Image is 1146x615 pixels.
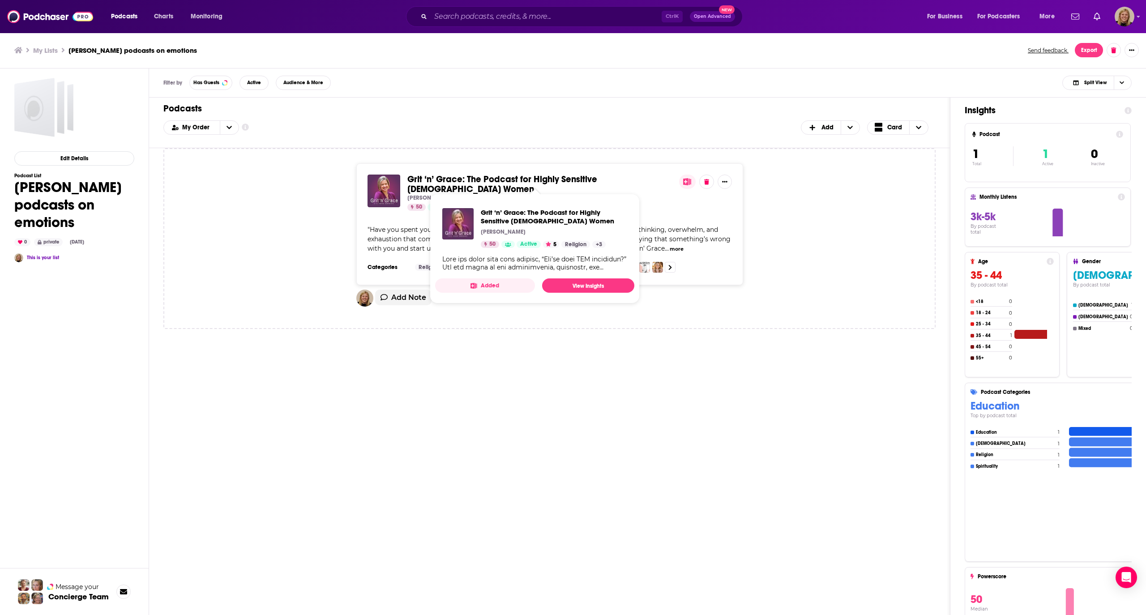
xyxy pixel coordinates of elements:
button: Open AdvancedNew [690,11,735,22]
a: +3 [592,241,606,248]
a: This is your list [27,255,59,261]
button: open menu [184,9,234,24]
span: 1 [972,146,979,162]
h4: 1 [1058,452,1060,458]
h4: 1 [1058,463,1060,469]
h3: Podcast List [14,173,134,179]
span: Audience & More [283,80,323,85]
p: Inactive [1091,162,1105,166]
span: Message your [56,582,99,591]
span: For Podcasters [977,10,1020,23]
button: Show profile menu [1115,7,1134,26]
a: Grit ‘n’ Grace: The Podcast for Highly Sensitive [DEMOGRAPHIC_DATA] Women [407,175,672,194]
button: open menu [164,124,220,131]
span: My Order [182,124,213,131]
button: 5 [543,241,559,248]
button: Choose View [867,120,929,135]
h2: Choose List sort [163,120,239,135]
span: Card [887,124,902,131]
button: more [670,245,684,253]
img: Jon Profile [18,593,30,604]
button: Add Note [375,290,432,305]
span: 50 [971,593,982,606]
button: open menu [971,9,1033,24]
h4: Mixed [1078,326,1128,331]
span: Podcasts [111,10,137,23]
a: Show additional information [242,123,249,132]
span: 50 [416,203,422,212]
span: Open Advanced [694,14,731,19]
img: user avatar [356,290,373,307]
a: Charts [148,9,179,24]
span: Christian podcasts on emotions [14,78,73,137]
h4: Religion [976,452,1056,457]
span: Grit ‘n’ Grace: The Podcast for Highly Sensitive [DEMOGRAPHIC_DATA] Women [407,174,597,195]
p: [PERSON_NAME] [407,194,452,201]
span: 3k-5k [971,210,996,223]
a: Love Where You Are with Somer Colbert [652,262,663,273]
button: open menu [105,9,149,24]
button: + Add [801,120,860,135]
input: Search podcasts, credits, & more... [431,9,662,24]
span: Add Note [391,293,426,302]
a: 50 [481,241,499,248]
a: Podchaser - Follow, Share and Rate Podcasts [7,8,93,25]
h1: Insights [965,105,1117,116]
button: open menu [1033,9,1066,24]
h3: [PERSON_NAME] podcasts on emotions [68,46,197,55]
span: Has Guests [193,80,219,85]
a: Active [517,241,541,248]
span: Add [821,124,834,131]
h2: Choose View [1062,76,1132,90]
div: 0 [14,238,30,246]
h4: 0 [1009,310,1012,316]
span: 1 [1042,146,1049,162]
h4: 0 [1009,299,1012,304]
div: Lore ips dolor sita cons adipisc, “Eli’se doei TEM incididun?” Utl etd magna al eni adminimvenia,... [442,255,627,271]
a: Religion [415,264,444,271]
h3: Concierge Team [48,592,109,601]
span: Active [520,240,537,249]
a: View Insights [542,278,634,293]
span: Logged in as avansolkema [1115,7,1134,26]
span: ... [665,244,669,252]
a: Grit ‘n’ Grace: The Podcast for Highly Sensitive Christian Women [481,208,627,225]
span: Ctrl K [662,11,683,22]
h4: 0 [1130,314,1133,320]
a: My Lists [33,46,58,55]
button: Has Guests [189,76,232,90]
button: Added [435,278,535,293]
h4: Monthly Listens [979,194,1114,200]
h4: 1 [1058,429,1060,435]
span: Monitoring [191,10,222,23]
button: Audience & More [276,76,331,90]
span: Active [247,80,261,85]
button: Show More Button [718,175,732,189]
img: Jules Profile [31,579,43,591]
button: open menu [921,9,974,24]
h3: Categories [368,264,408,271]
div: [DATE] [66,239,88,246]
h4: 1 [1010,333,1012,338]
h4: Spirituality [976,464,1056,469]
a: Show notifications dropdown [1068,9,1083,24]
span: 0 [1091,146,1098,162]
h4: Age [978,258,1043,265]
h4: 0 [1009,321,1012,327]
img: Grit ‘n’ Grace: The Podcast for Highly Sensitive Christian Women [368,175,400,207]
button: Export [1075,43,1103,57]
h4: 55+ [976,355,1007,361]
h4: By podcast total [971,282,1054,288]
button: Edit Details [14,151,134,166]
a: Angie Jean Speaks [639,262,650,273]
h4: 35 - 44 [976,333,1009,338]
img: Grit ‘n’ Grace: The Podcast for Highly Sensitive Christian Women [442,208,474,239]
h1: [PERSON_NAME] podcasts on emotions [14,179,134,231]
h4: <18 [976,299,1007,304]
h4: [DEMOGRAPHIC_DATA] [1078,314,1128,320]
p: Active [1042,162,1053,166]
span: Have you spent your life hearing, “You’re just TOO sensitive?” Are you tired of the overthinking,... [368,226,731,252]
